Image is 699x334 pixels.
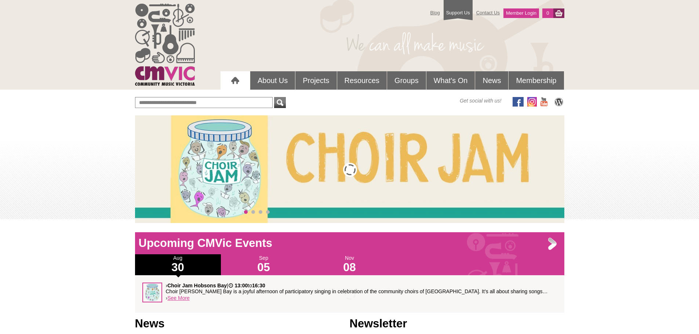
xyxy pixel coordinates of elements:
[135,262,221,273] h1: 30
[252,283,265,288] strong: 16:30
[250,71,295,90] a: About Us
[135,4,195,86] img: cmvic_logo.png
[167,283,227,288] strong: Choir Jam Hobsons Bay
[427,6,444,19] a: Blog
[460,97,502,104] span: Get social with us!
[295,71,336,90] a: Projects
[135,236,564,251] h1: Upcoming CMVic Events
[135,316,350,331] h1: News
[221,254,307,275] div: Sep
[235,283,248,288] strong: 13:00
[167,295,190,301] a: See More
[475,71,508,90] a: News
[387,71,426,90] a: Groups
[307,262,393,273] h1: 08
[166,283,557,294] p: › | to Choir [PERSON_NAME] Bay is a joyful afternoon of participatory singing in celebration of t...
[142,283,162,302] img: CHOIR-JAM-jar.png
[509,71,564,90] a: Membership
[142,283,557,305] div: ›
[307,254,393,275] div: Nov
[542,8,553,18] a: 0
[350,316,564,331] h1: Newsletter
[337,71,387,90] a: Resources
[527,97,537,107] img: icon-instagram.png
[473,6,503,19] a: Contact Us
[503,8,539,18] a: Member Login
[135,254,221,275] div: Aug
[426,71,475,90] a: What's On
[221,262,307,273] h1: 05
[553,97,564,107] img: CMVic Blog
